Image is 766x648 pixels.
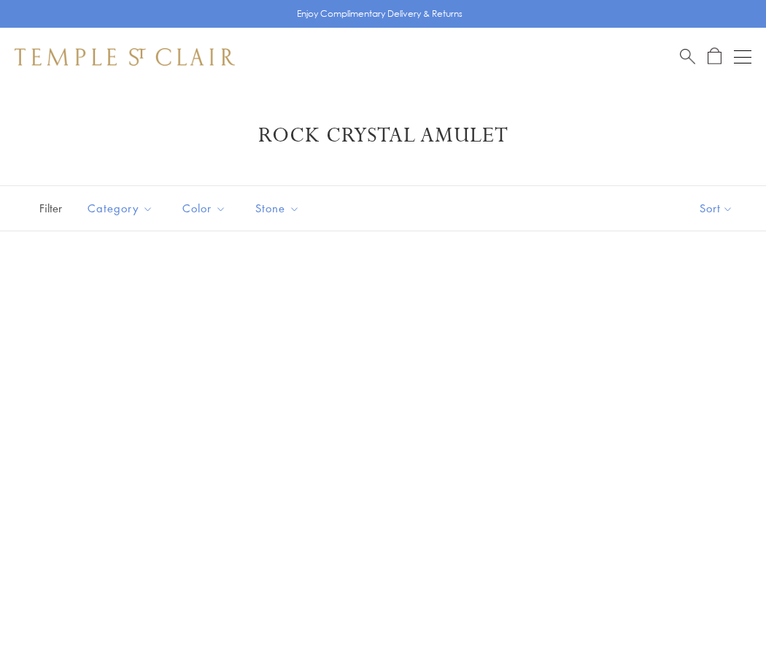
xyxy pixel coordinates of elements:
[708,47,721,66] a: Open Shopping Bag
[171,192,237,225] button: Color
[80,199,164,217] span: Category
[680,47,695,66] a: Search
[36,123,730,149] h1: Rock Crystal Amulet
[248,199,311,217] span: Stone
[244,192,311,225] button: Stone
[77,192,164,225] button: Category
[175,199,237,217] span: Color
[15,48,235,66] img: Temple St. Clair
[734,48,751,66] button: Open navigation
[667,186,766,231] button: Show sort by
[297,7,463,21] p: Enjoy Complimentary Delivery & Returns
